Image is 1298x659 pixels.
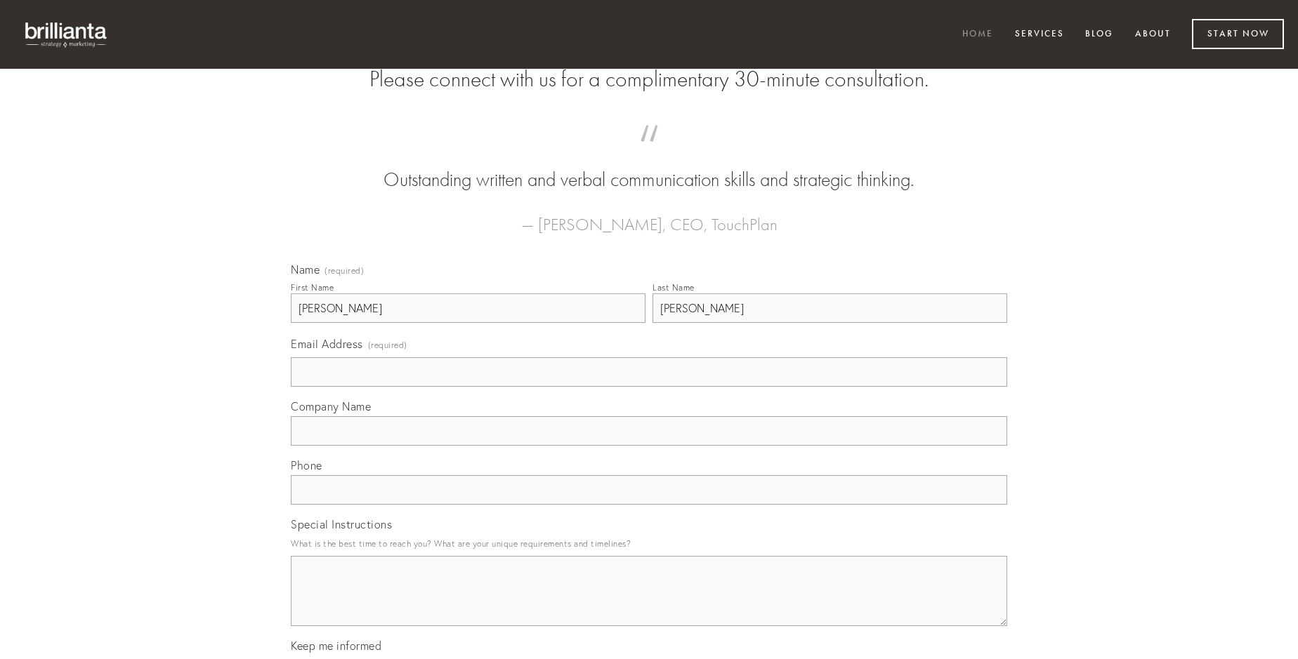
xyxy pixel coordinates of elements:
[291,534,1007,553] p: What is the best time to reach you? What are your unique requirements and timelines?
[313,194,985,239] figcaption: — [PERSON_NAME], CEO, TouchPlan
[14,14,119,55] img: brillianta - research, strategy, marketing
[291,458,322,472] span: Phone
[953,23,1002,46] a: Home
[653,282,695,293] div: Last Name
[313,139,985,166] span: “
[324,267,364,275] span: (required)
[313,139,985,194] blockquote: Outstanding written and verbal communication skills and strategic thinking.
[291,282,334,293] div: First Name
[291,66,1007,93] h2: Please connect with us for a complimentary 30-minute consultation.
[291,517,392,531] span: Special Instructions
[1192,19,1284,49] a: Start Now
[291,262,320,277] span: Name
[291,337,363,351] span: Email Address
[368,335,407,354] span: (required)
[291,399,371,413] span: Company Name
[1126,23,1180,46] a: About
[291,639,381,653] span: Keep me informed
[1076,23,1122,46] a: Blog
[1006,23,1073,46] a: Services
